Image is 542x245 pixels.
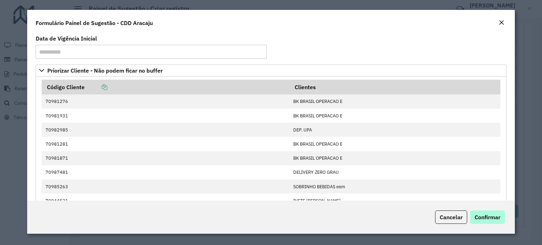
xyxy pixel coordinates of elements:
[42,123,290,137] td: 70982985
[475,214,500,221] span: Confirmar
[290,179,500,194] td: SOBRINHO BEBIDAS eam
[42,137,290,151] td: 70981281
[36,65,506,76] a: Priorizar Cliente - Não podem ficar no buffer
[290,123,500,137] td: DEP. UPA
[435,210,467,224] button: Cancelar
[499,20,504,25] em: Fechar
[42,179,290,194] td: 70985263
[290,194,500,208] td: IVETE [PERSON_NAME]
[36,34,97,43] label: Data de Vigência Inicial
[290,80,500,94] th: Clientes
[42,194,290,208] td: 70944531
[290,165,500,179] td: DELIVERY ZERO GRAU
[290,109,500,123] td: BK BRASIL OPERACAO E
[42,109,290,123] td: 70981931
[36,19,153,27] h4: Formulário Painel de Sugestão - CDD Aracaju
[290,137,500,151] td: BK BRASIL OPERACAO E
[42,151,290,165] td: 70981871
[440,214,463,221] span: Cancelar
[85,84,107,91] a: Copiar
[470,210,505,224] button: Confirmar
[42,80,290,94] th: Código Cliente
[290,151,500,165] td: BK BRASIL OPERACAO E
[496,18,506,27] button: Close
[290,94,500,109] td: BK BRASIL OPERACAO E
[47,68,163,73] span: Priorizar Cliente - Não podem ficar no buffer
[42,165,290,179] td: 70987481
[42,94,290,109] td: 70981276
